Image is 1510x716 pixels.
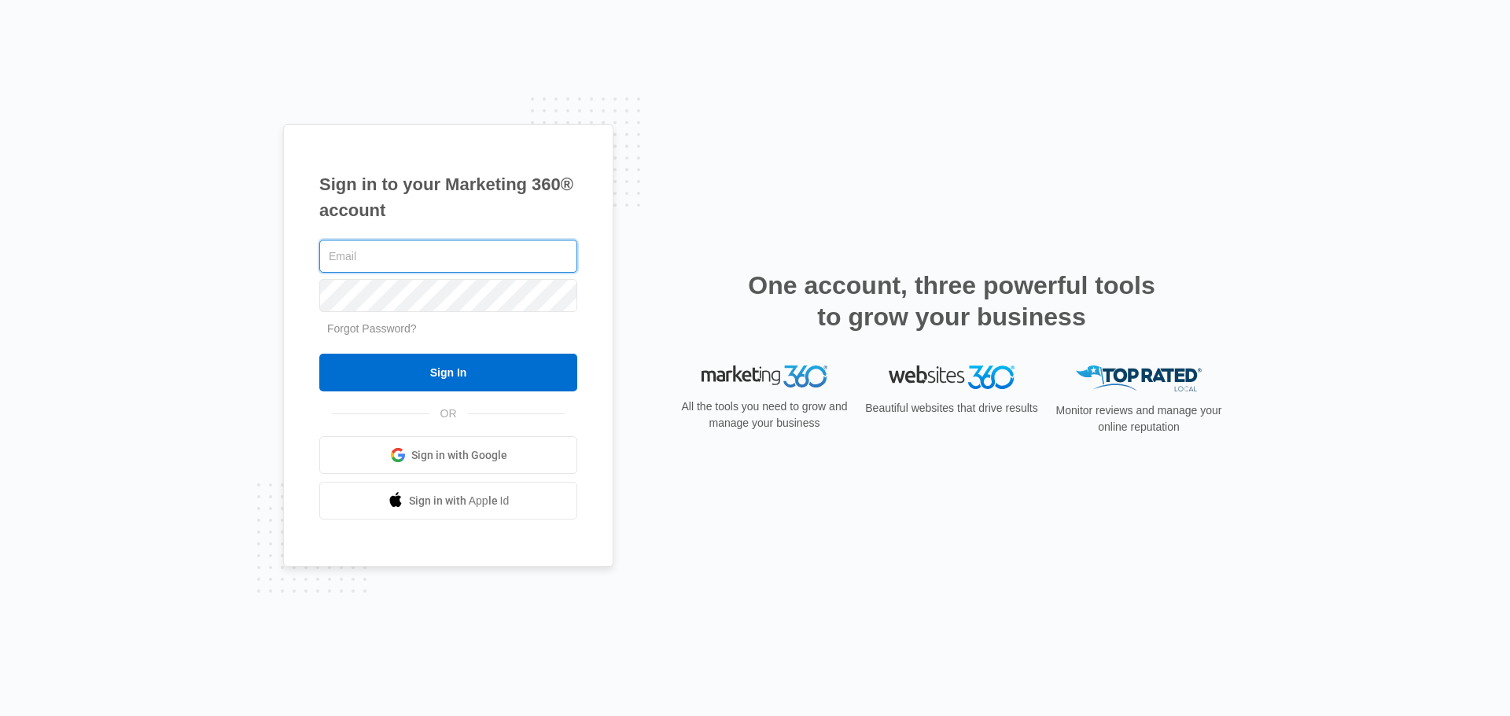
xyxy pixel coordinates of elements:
input: Sign In [319,354,577,391]
span: Sign in with Google [411,447,507,464]
input: Email [319,240,577,273]
p: All the tools you need to grow and manage your business [676,398,853,431]
p: Monitor reviews and manage your online reputation [1051,402,1227,435]
span: OR [429,406,468,422]
a: Sign in with Apple Id [319,482,577,520]
a: Sign in with Google [319,436,577,474]
img: Marketing 360 [702,365,827,387]
img: Top Rated Local [1076,365,1202,391]
p: Beautiful websites that drive results [864,400,1040,417]
h1: Sign in to your Marketing 360® account [319,171,577,223]
img: Websites 360 [889,365,1015,388]
h2: One account, three powerful tools to grow your business [743,270,1160,332]
span: Sign in with Apple Id [409,493,510,509]
a: Forgot Password? [327,322,417,335]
